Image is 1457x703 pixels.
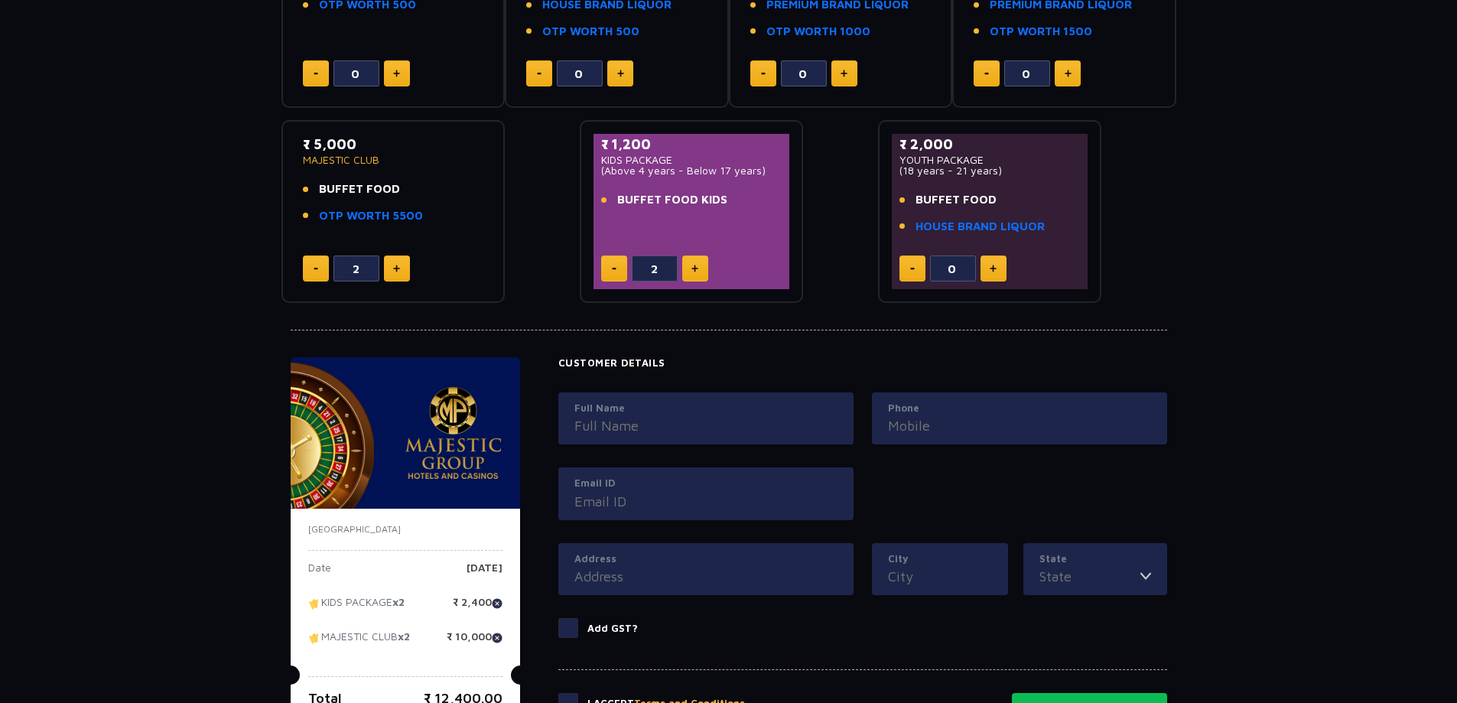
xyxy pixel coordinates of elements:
[888,566,992,587] input: City
[308,631,410,654] p: MAJESTIC CLUB
[303,155,484,165] p: MAJESTIC CLUB
[308,597,405,620] p: KIDS PACKAGE
[617,70,624,77] img: plus
[916,218,1045,236] a: HOUSE BRAND LIQUOR
[393,265,400,272] img: plus
[319,181,400,198] span: BUFFET FOOD
[453,597,502,620] p: ₹ 2,400
[990,23,1092,41] a: OTP WORTH 1500
[916,191,997,209] span: BUFFET FOOD
[990,265,997,272] img: plus
[314,268,318,270] img: minus
[574,491,837,512] input: Email ID
[1039,552,1151,567] label: State
[1140,566,1151,587] img: toggler icon
[601,165,782,176] p: (Above 4 years - Below 17 years)
[308,597,321,610] img: tikcet
[617,191,727,209] span: BUFFET FOOD KIDS
[601,155,782,165] p: KIDS PACKAGE
[587,621,638,636] p: Add GST?
[558,357,1167,369] h4: Customer Details
[291,357,520,509] img: majesticPride-banner
[574,401,837,416] label: Full Name
[574,415,837,436] input: Full Name
[314,73,318,75] img: minus
[319,207,423,225] a: OTP WORTH 5500
[888,415,1151,436] input: Mobile
[308,522,502,536] p: [GEOGRAPHIC_DATA]
[542,23,639,41] a: OTP WORTH 500
[691,265,698,272] img: plus
[888,401,1151,416] label: Phone
[303,134,484,155] p: ₹ 5,000
[612,268,616,270] img: minus
[601,134,782,155] p: ₹ 1,200
[574,566,837,587] input: Address
[899,134,1081,155] p: ₹ 2,000
[537,73,541,75] img: minus
[761,73,766,75] img: minus
[308,562,331,585] p: Date
[392,596,405,609] strong: x2
[574,552,837,567] label: Address
[910,268,915,270] img: minus
[447,631,502,654] p: ₹ 10,000
[888,552,992,567] label: City
[984,73,989,75] img: minus
[1039,566,1140,587] input: State
[574,476,837,491] label: Email ID
[467,562,502,585] p: [DATE]
[1065,70,1072,77] img: plus
[398,630,410,643] strong: x2
[841,70,847,77] img: plus
[899,165,1081,176] p: (18 years - 21 years)
[393,70,400,77] img: plus
[899,155,1081,165] p: YOUTH PACKAGE
[308,631,321,645] img: tikcet
[766,23,870,41] a: OTP WORTH 1000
